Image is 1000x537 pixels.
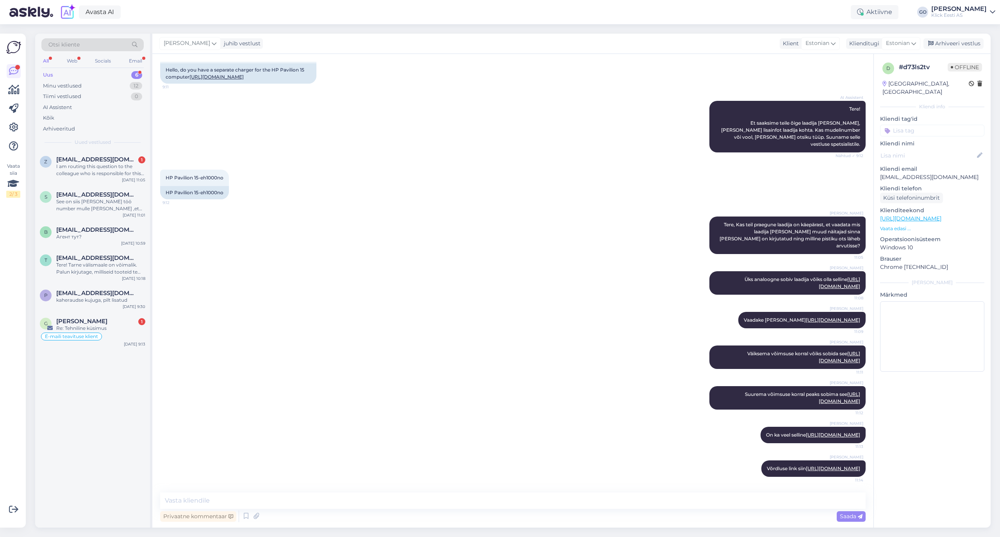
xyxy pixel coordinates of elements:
p: Kliendi email [880,165,984,173]
div: Tiimi vestlused [43,93,81,100]
div: Minu vestlused [43,82,82,90]
span: 11:08 [834,295,863,301]
p: Vaata edasi ... [880,225,984,232]
p: [EMAIL_ADDRESS][DOMAIN_NAME] [880,173,984,181]
span: Uued vestlused [75,139,111,146]
div: Arhiveeritud [43,125,75,133]
p: Märkmed [880,291,984,299]
span: Võrdluse link siin [767,465,860,471]
div: I am routing this question to the colleague who is responsible for this topic. The reply might ta... [56,163,145,177]
p: Operatsioonisüsteem [880,235,984,243]
span: HP Pavilion 15-eh1000no [166,175,223,181]
p: Kliendi tag'id [880,115,984,123]
span: p [44,292,48,298]
span: G [44,320,48,326]
div: [DATE] 9:30 [123,304,145,310]
span: Sarevarmin113@gmail.com [56,191,137,198]
p: Windows 10 [880,243,984,252]
div: Kõik [43,114,54,122]
p: Klienditeekond [880,206,984,215]
div: [GEOGRAPHIC_DATA], [GEOGRAPHIC_DATA] [882,80,969,96]
div: 2 / 3 [6,191,20,198]
div: [PERSON_NAME] [880,279,984,286]
span: Z [44,159,47,165]
span: Offline [948,63,982,72]
span: t [45,257,47,263]
div: juhib vestlust [221,39,261,48]
span: On ka veel selline [766,432,860,438]
div: [DATE] 11:01 [123,212,145,218]
div: Klick Eesti AS [931,12,987,18]
div: Aktiivne [851,5,898,19]
a: [URL][DOMAIN_NAME] [189,74,244,80]
div: 12 [130,82,142,90]
div: Web [65,56,79,66]
div: [DATE] 10:18 [122,276,145,281]
span: Saada [840,513,862,520]
div: Klienditugi [846,39,879,48]
a: Avasta AI [79,5,121,19]
div: Klient [780,39,799,48]
p: Kliendi telefon [880,184,984,193]
span: [PERSON_NAME] [830,454,863,460]
span: Gunnar Obolenski [56,318,107,325]
div: Socials [93,56,112,66]
span: 11:09 [834,329,863,335]
span: [PERSON_NAME] [830,421,863,426]
span: 11:13 [834,444,863,449]
div: Email [127,56,144,66]
a: [URL][DOMAIN_NAME] [806,432,860,438]
a: [PERSON_NAME]Klick Eesti AS [931,6,995,18]
p: Brauser [880,255,984,263]
a: [URL][DOMAIN_NAME] [880,215,941,222]
div: Arhiveeri vestlus [923,38,984,49]
div: AI Assistent [43,104,72,111]
span: E-maili teavituse klient [45,334,98,339]
div: # d73ls2tv [899,63,948,72]
img: explore-ai [59,4,76,20]
div: kaheraudse kujuga, pilt lisatud [56,297,145,304]
div: Tere! Tarne välismaale on võimalik. Palun kirjutage, milliseid tooteid te soovite ning mis aadres... [56,261,145,276]
div: 0 [131,93,142,100]
p: Kliendi nimi [880,140,984,148]
a: [URL][DOMAIN_NAME] [806,465,860,471]
span: Vaadake [PERSON_NAME] [744,317,860,323]
span: b [44,229,48,235]
span: Estonian [805,39,829,48]
div: 1 [138,156,145,163]
p: Chrome [TECHNICAL_ID] [880,263,984,271]
div: Hello, do you have a separate charger for the HP Pavilion 15 computer [160,63,316,84]
span: [PERSON_NAME] [830,210,863,216]
div: [DATE] 11:05 [122,177,145,183]
span: 9:12 [162,200,192,206]
span: [PERSON_NAME] [830,265,863,271]
div: Küsi telefoninumbrit [880,193,943,203]
div: [DATE] 10:59 [121,240,145,246]
span: Väiksema võimsuse korral võiks sobida see [747,351,860,363]
span: 11:14 [834,477,863,483]
span: 11:05 [834,254,863,260]
input: Lisa nimi [880,151,975,160]
span: d [886,65,890,71]
span: [PERSON_NAME] [830,306,863,311]
div: Kliendi info [880,103,984,110]
span: S [45,194,47,200]
div: HP Pavilion 15-eh1000no [160,186,229,199]
div: Vaata siia [6,163,20,198]
span: [PERSON_NAME] [164,39,210,48]
span: tar-mo@hotmail.com [56,254,137,261]
span: [PERSON_NAME] [830,380,863,386]
span: [PERSON_NAME] [830,339,863,345]
span: black-cost93@bk.ru [56,226,137,233]
span: Otsi kliente [48,41,80,49]
div: Privaatne kommentaar [160,511,236,522]
span: 9:11 [162,84,192,90]
span: AI Assistent [834,95,863,100]
span: Üks analoogne sobiv laadija võiks olla selline [745,276,860,289]
div: Re: Tehniline küsimus [56,325,145,332]
div: See on siis [PERSON_NAME] töö number mulle [PERSON_NAME] ,et toode on remondist tagasi [PERSON_NA... [56,198,145,212]
span: Zarinsandra@gmail.com [56,156,137,163]
div: Uus [43,71,53,79]
div: 6 [131,71,142,79]
div: All [41,56,50,66]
